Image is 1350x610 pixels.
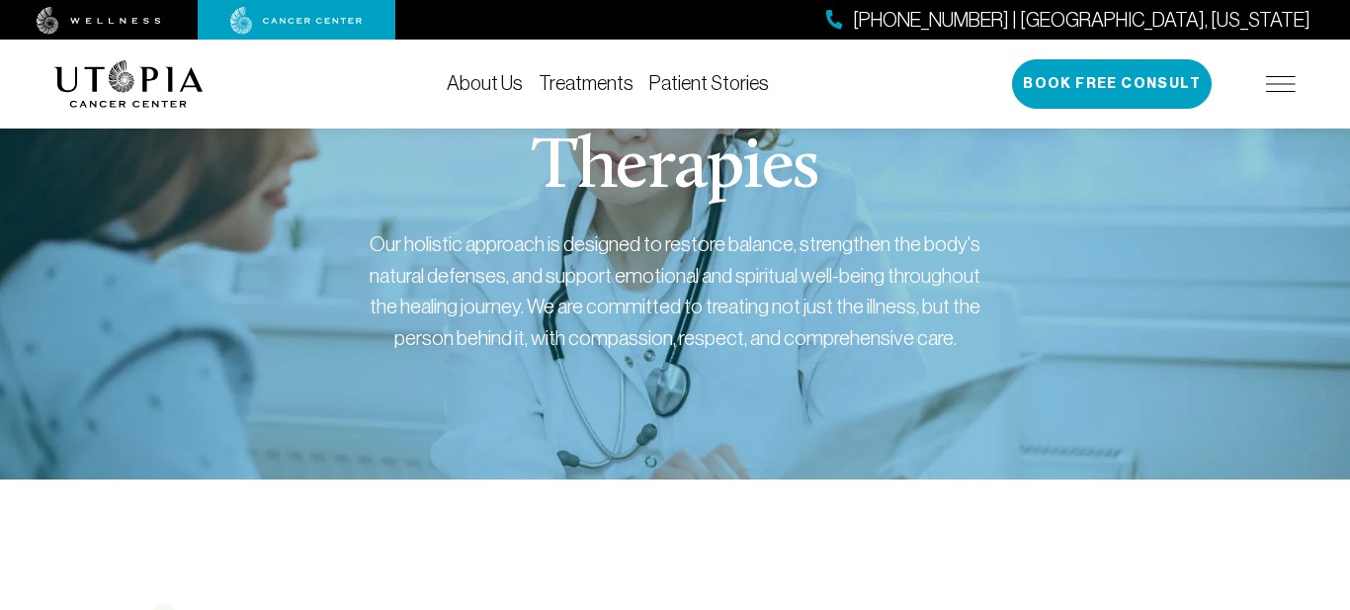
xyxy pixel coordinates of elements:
a: Treatments [539,72,633,94]
button: Book Free Consult [1012,59,1212,109]
div: Our holistic approach is designed to restore balance, strengthen the body's natural defenses, and... [369,228,981,353]
img: wellness [37,7,161,35]
a: [PHONE_NUMBER] | [GEOGRAPHIC_DATA], [US_STATE] [826,6,1310,35]
a: Patient Stories [649,72,769,94]
h1: Treatments and Therapies [297,62,1054,205]
img: cancer center [230,7,363,35]
a: About Us [447,72,523,94]
span: [PHONE_NUMBER] | [GEOGRAPHIC_DATA], [US_STATE] [853,6,1310,35]
img: logo [54,60,204,108]
img: icon-hamburger [1266,76,1296,92]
